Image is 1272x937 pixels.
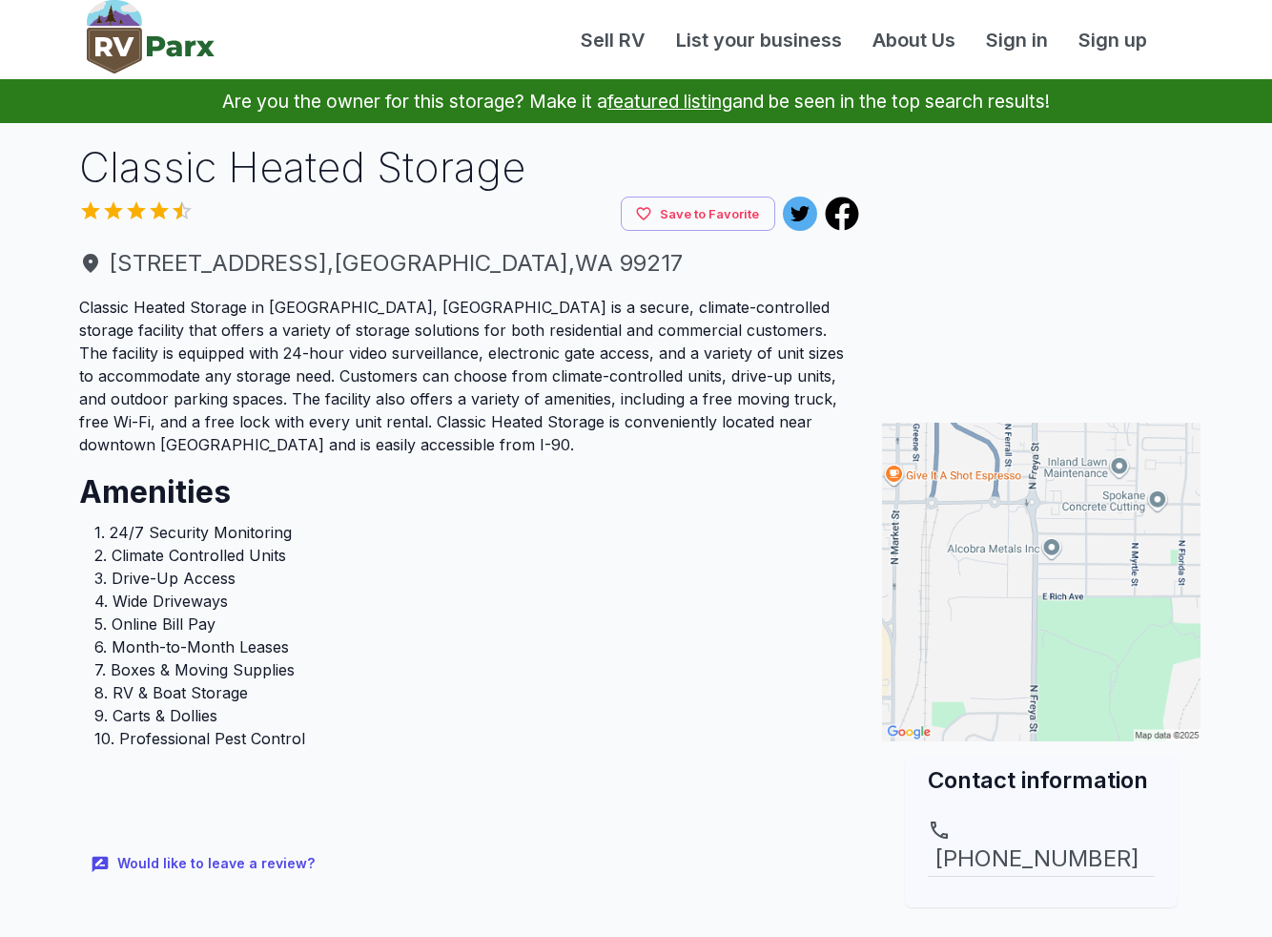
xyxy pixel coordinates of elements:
li: 8. RV & Boat Storage [94,681,844,704]
p: Classic Heated Storage in [GEOGRAPHIC_DATA], [GEOGRAPHIC_DATA] is a secure, climate-controlled st... [79,296,859,456]
a: [STREET_ADDRESS],[GEOGRAPHIC_DATA],WA 99217 [79,246,859,281]
span: [STREET_ADDRESS] , [GEOGRAPHIC_DATA] , WA 99217 [79,246,859,281]
a: Sign in [971,26,1063,54]
a: Sign up [1063,26,1162,54]
li: 2. Climate Controlled Units [94,544,844,567]
a: [PHONE_NUMBER] [928,819,1155,876]
a: Sell RV [565,26,661,54]
button: Save to Favorite [621,197,775,232]
h2: Contact information [928,764,1155,796]
li: 5. Online Bill Pay [94,613,844,635]
a: featured listing [607,90,732,113]
img: Map for Classic Heated Storage [882,423,1200,741]
li: 1. 24/7 Security Monitoring [94,521,844,544]
p: Are you the owner for this storage? Make it a and be seen in the top search results! [23,79,1249,123]
li: 7. Boxes & Moving Supplies [94,658,844,681]
li: 9. Carts & Dollies [94,704,844,727]
a: List your business [661,26,857,54]
li: 4. Wide Driveways [94,590,844,613]
a: About Us [857,26,971,54]
button: Would like to leave a review? [79,843,330,885]
li: 10. Professional Pest Control [94,727,844,750]
li: 3. Drive-Up Access [94,567,844,590]
li: 6. Month-to-Month Leases [94,635,844,658]
iframe: Advertisement [882,138,1200,377]
h1: Classic Heated Storage [79,138,859,197]
h2: Amenities [79,456,859,513]
iframe: Advertisement [79,758,859,843]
